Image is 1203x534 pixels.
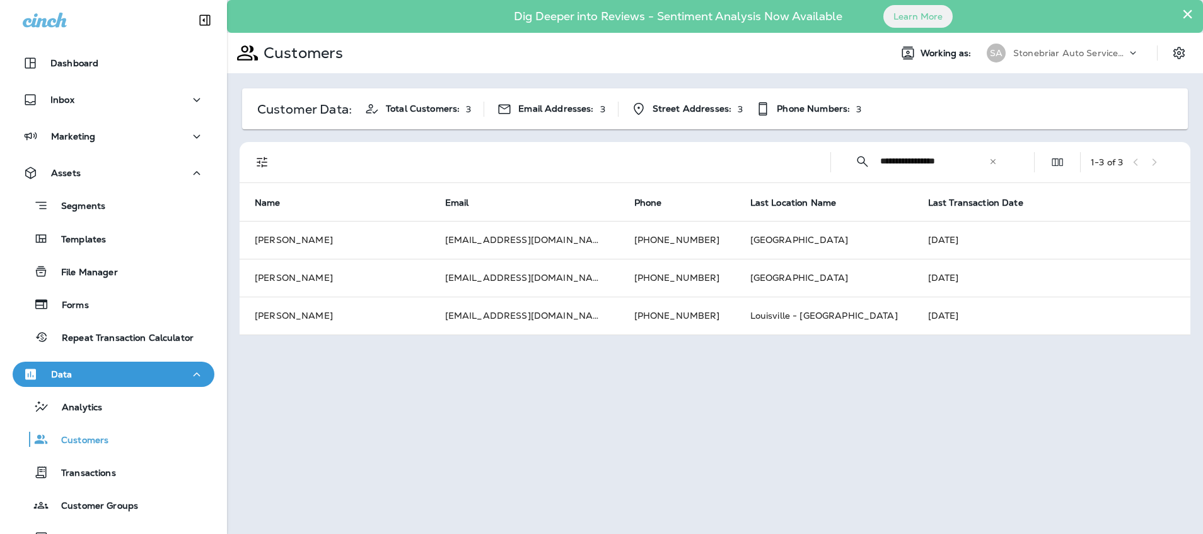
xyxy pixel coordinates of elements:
p: Repeat Transaction Calculator [49,333,194,345]
div: 1 - 3 of 3 [1091,157,1123,167]
button: Dashboard [13,50,214,76]
span: Last Location Name [750,198,837,208]
span: Last Transaction Date [928,198,1023,208]
button: Transactions [13,459,214,485]
p: Transactions [49,468,116,480]
td: [DATE] [913,221,1190,259]
button: Data [13,362,214,387]
td: [PERSON_NAME] [240,221,430,259]
td: [EMAIL_ADDRESS][DOMAIN_NAME] [430,297,619,335]
button: Collapse Search [850,149,875,174]
p: Customer Data: [257,104,352,114]
button: Segments [13,192,214,219]
p: Marketing [51,131,95,141]
p: Dashboard [50,58,98,68]
button: Forms [13,291,214,317]
p: Forms [49,300,89,312]
p: Segments [49,201,105,213]
span: Total Customers: [386,104,460,114]
button: Settings [1168,42,1190,64]
button: Analytics [13,393,214,420]
p: Analytics [49,402,102,414]
span: [GEOGRAPHIC_DATA] [750,272,848,283]
span: Last Location Name [750,197,853,208]
p: 3 [466,104,471,114]
button: Collapse Sidebar [187,8,223,33]
span: Louisville - [GEOGRAPHIC_DATA] [750,310,898,321]
td: [EMAIL_ADDRESS][DOMAIN_NAME] [430,259,619,297]
p: Assets [51,168,81,178]
button: Close [1182,4,1194,24]
td: [EMAIL_ADDRESS][DOMAIN_NAME] [430,221,619,259]
span: Phone [634,197,678,208]
td: [PHONE_NUMBER] [619,221,735,259]
p: 3 [856,104,861,114]
button: Templates [13,225,214,252]
p: Customers [49,435,108,447]
button: Filters [250,150,275,175]
span: Phone [634,198,662,208]
button: Assets [13,160,214,186]
td: [PERSON_NAME] [240,259,430,297]
span: Working as: [921,48,974,59]
p: Customer Groups [49,501,138,513]
p: Data [51,369,73,379]
p: Dig Deeper into Reviews - Sentiment Analysis Now Available [477,15,879,18]
p: 3 [738,104,743,114]
p: Customers [259,44,343,62]
button: Marketing [13,124,214,149]
button: Learn More [883,5,953,28]
button: Customers [13,426,214,453]
p: Templates [49,234,106,246]
p: Stonebriar Auto Services Group [1013,48,1127,58]
button: Repeat Transaction Calculator [13,324,214,350]
td: [DATE] [913,297,1190,335]
span: Phone Numbers: [777,104,850,114]
span: Email Addresses: [518,104,593,114]
span: Street Addresses: [653,104,731,114]
span: [GEOGRAPHIC_DATA] [750,234,848,246]
span: Email [445,198,469,208]
button: Customer Groups [13,492,214,518]
span: Name [255,198,281,208]
td: [PHONE_NUMBER] [619,297,735,335]
button: File Manager [13,258,214,285]
p: File Manager [49,267,118,279]
p: 3 [600,104,605,114]
button: Inbox [13,87,214,112]
td: [PERSON_NAME] [240,297,430,335]
td: [PHONE_NUMBER] [619,259,735,297]
p: Inbox [50,95,74,105]
span: Email [445,197,485,208]
span: Last Transaction Date [928,197,1040,208]
div: SA [987,44,1006,62]
td: [DATE] [913,259,1190,297]
span: Name [255,197,297,208]
button: Edit Fields [1045,150,1070,175]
